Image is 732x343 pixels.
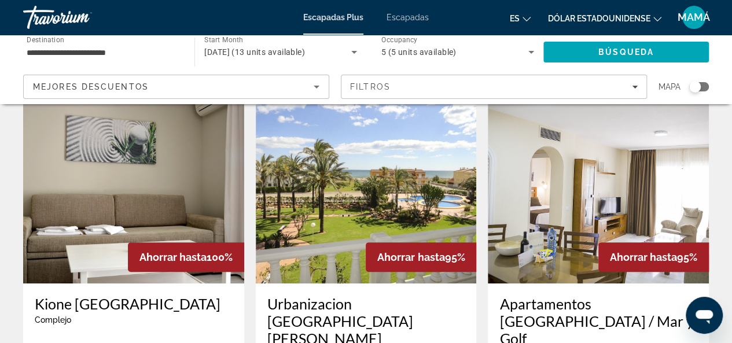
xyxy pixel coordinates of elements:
span: Ahorrar hasta [377,251,444,263]
a: Escapadas Plus [303,13,363,22]
a: Travorium [23,2,139,32]
span: Mapa [659,79,680,95]
button: Filters [341,75,647,99]
mat-select: Sort by [33,80,319,94]
img: Kione Playa Romana [23,98,244,283]
span: Búsqueda [598,47,654,57]
span: Destination [27,35,64,43]
span: Start Month [204,36,243,44]
img: Urbanizacion San Fernando [256,98,477,283]
span: Ahorrar hasta [139,251,207,263]
button: Menú de usuario [679,5,709,29]
font: es [510,14,520,23]
span: Occupancy [381,36,418,44]
span: Mejores descuentos [33,82,149,91]
span: Complejo [35,315,71,324]
font: Dólar estadounidense [548,14,650,23]
button: Cambiar idioma [510,10,531,27]
span: 5 (5 units available) [381,47,457,57]
font: MAMÁ [678,11,710,23]
a: Kione [GEOGRAPHIC_DATA] [35,295,233,312]
button: Cambiar moneda [548,10,661,27]
span: [DATE] (13 units available) [204,47,305,57]
iframe: Botón para iniciar la ventana de mensajería [686,297,723,334]
input: Select destination [27,46,179,60]
img: Apartamentos Fenix Beach / Mar y Golf [488,98,709,283]
a: Escapadas [387,13,429,22]
span: Ahorrar hasta [610,251,677,263]
div: 95% [366,242,476,272]
div: 95% [598,242,709,272]
button: Search [543,42,709,62]
div: 100% [128,242,244,272]
span: Filtros [350,82,391,91]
